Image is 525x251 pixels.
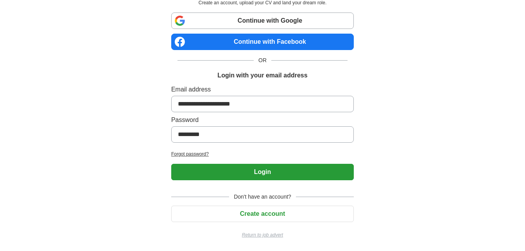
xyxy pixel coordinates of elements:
a: Continue with Google [171,13,354,29]
label: Password [171,115,354,125]
a: Create account [171,210,354,217]
button: Login [171,164,354,180]
label: Email address [171,85,354,94]
a: Return to job advert [171,231,354,238]
a: Continue with Facebook [171,34,354,50]
h1: Login with your email address [217,71,307,80]
span: OR [254,56,271,65]
button: Create account [171,206,354,222]
span: Don't have an account? [229,193,296,201]
a: Forgot password? [171,151,354,158]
